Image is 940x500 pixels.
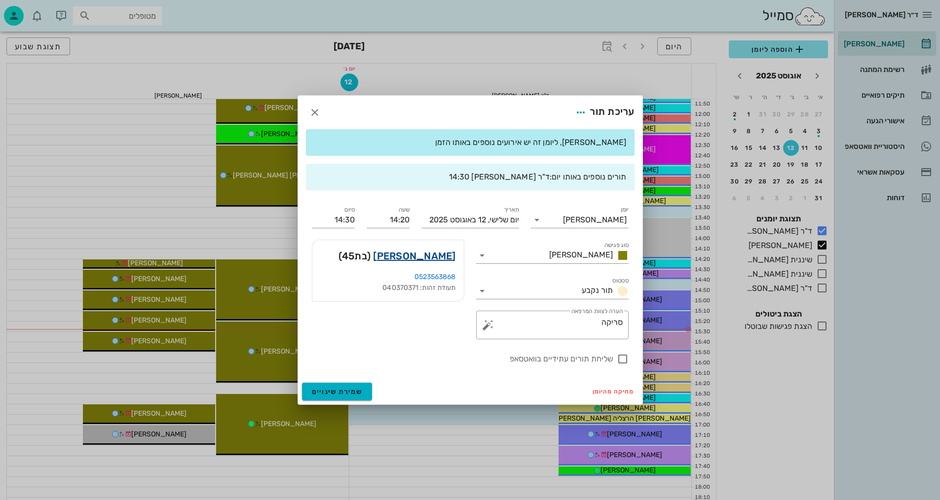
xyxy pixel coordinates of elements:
label: הערה לצוות המרפאה [571,308,622,315]
div: סטטוסתור נקבע [476,283,629,299]
span: [PERSON_NAME] [549,250,613,259]
div: [PERSON_NAME] [563,215,627,224]
div: סוג פגישה[PERSON_NAME] [476,248,629,263]
span: ד"ר [PERSON_NAME] 14:30 [449,172,550,181]
a: [PERSON_NAME] [373,248,455,264]
div: תורים נוספים באותו יום: [314,172,627,182]
div: תעודת זהות: 040370371 [320,283,456,293]
label: שליחת תורים עתידיים בוואטסאפ [312,354,613,364]
button: מחיקה מהיומן [589,385,639,398]
label: סיום [344,206,355,214]
div: יומן[PERSON_NAME] [531,212,629,228]
a: 0523563868 [414,273,456,281]
span: 45 [342,250,355,262]
label: שעה [398,206,410,214]
button: שמירת שינויים [302,383,373,400]
label: יומן [620,206,629,214]
label: סטטוס [612,277,629,285]
label: סוג פגישה [604,242,629,249]
span: [PERSON_NAME], ליומן זה יש אירועים נוספים באותו הזמן [435,138,626,147]
span: מחיקה מהיומן [593,388,635,395]
span: תור נקבע [582,286,613,295]
label: תאריך [503,206,519,214]
span: שמירת שינויים [312,388,363,396]
span: (בת ) [338,248,371,264]
div: עריכת תור [572,104,634,121]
